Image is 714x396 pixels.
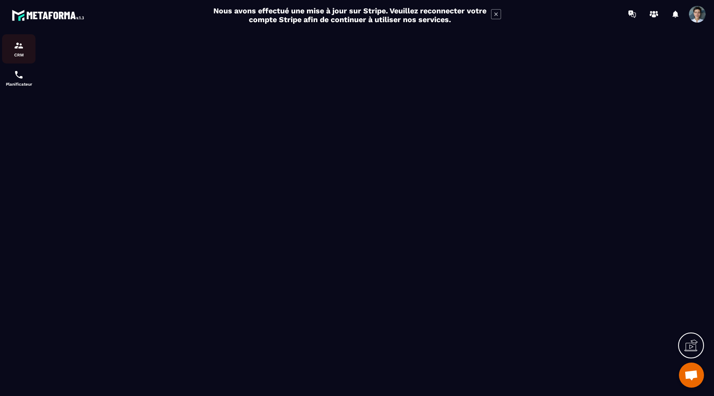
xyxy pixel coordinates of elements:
[213,6,487,24] h2: Nous avons effectué une mise à jour sur Stripe. Veuillez reconnecter votre compte Stripe afin de ...
[679,363,704,388] div: Ouvrir le chat
[2,53,35,57] p: CRM
[14,70,24,80] img: scheduler
[2,63,35,93] a: schedulerschedulerPlanificateur
[12,8,87,23] img: logo
[14,41,24,51] img: formation
[2,82,35,86] p: Planificateur
[2,34,35,63] a: formationformationCRM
